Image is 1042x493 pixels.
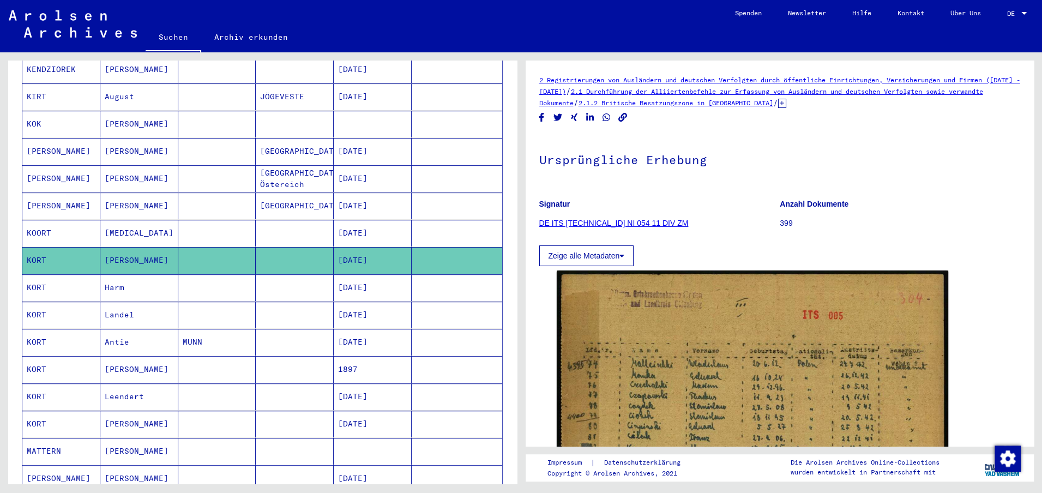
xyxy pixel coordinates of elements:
mat-cell: [PERSON_NAME] [22,465,100,492]
a: Suchen [146,24,201,52]
mat-cell: [DATE] [334,302,412,328]
button: Copy link [617,111,629,124]
a: Impressum [547,457,591,468]
mat-cell: [DATE] [334,56,412,83]
b: Anzahl Dokumente [780,200,848,208]
mat-cell: [PERSON_NAME] [22,165,100,192]
p: Die Arolsen Archives Online-Collections [791,458,939,467]
mat-cell: [PERSON_NAME] [100,438,178,465]
button: Share on Xing [569,111,580,124]
mat-cell: Harm [100,274,178,301]
mat-cell: [GEOGRAPHIC_DATA] [256,138,334,165]
mat-cell: [PERSON_NAME] [100,247,178,274]
mat-cell: KOK [22,111,100,137]
div: Zustimmung ändern [994,445,1020,471]
b: Signatur [539,200,570,208]
h1: Ursprüngliche Erhebung [539,135,1021,183]
mat-cell: KORT [22,411,100,437]
mat-cell: [DATE] [334,165,412,192]
mat-cell: [DATE] [334,193,412,219]
mat-cell: [GEOGRAPHIC_DATA]/Östereich [256,165,334,192]
mat-cell: [PERSON_NAME] [22,193,100,219]
mat-cell: KORT [22,247,100,274]
button: Share on LinkedIn [585,111,596,124]
mat-cell: [DATE] [334,329,412,356]
mat-cell: Antie [100,329,178,356]
a: 2 Registrierungen von Ausländern und deutschen Verfolgten durch öffentliche Einrichtungen, Versic... [539,76,1020,95]
mat-cell: [PERSON_NAME] [100,411,178,437]
mat-cell: [PERSON_NAME] [22,138,100,165]
mat-cell: [PERSON_NAME] [100,465,178,492]
mat-cell: MUNN [178,329,256,356]
mat-cell: KENDZIOREK [22,56,100,83]
button: Share on WhatsApp [601,111,612,124]
mat-cell: KORT [22,274,100,301]
mat-cell: [DATE] [334,220,412,246]
mat-cell: [MEDICAL_DATA] [100,220,178,246]
mat-cell: Landel [100,302,178,328]
span: / [574,98,579,107]
a: 2.1.2 Britische Besatzungszone in [GEOGRAPHIC_DATA] [579,99,773,107]
mat-cell: KIRT [22,83,100,110]
button: Share on Facebook [536,111,547,124]
span: / [566,86,571,96]
a: Datenschutzerklärung [595,457,694,468]
mat-cell: KORT [22,383,100,410]
p: wurden entwickelt in Partnerschaft mit [791,467,939,477]
mat-cell: [PERSON_NAME] [100,138,178,165]
mat-cell: JÖGEVESTE [256,83,334,110]
mat-cell: Leendert [100,383,178,410]
span: DE [1007,10,1019,17]
mat-cell: [DATE] [334,247,412,274]
div: | [547,457,694,468]
mat-cell: [DATE] [334,274,412,301]
mat-cell: [DATE] [334,83,412,110]
mat-cell: KOORT [22,220,100,246]
mat-cell: [DATE] [334,411,412,437]
a: 2.1 Durchführung der Alliiertenbefehle zur Erfassung von Ausländern und deutschen Verfolgten sowi... [539,87,983,107]
mat-cell: [GEOGRAPHIC_DATA]/[GEOGRAPHIC_DATA] [256,193,334,219]
mat-cell: [PERSON_NAME] [100,111,178,137]
mat-cell: KORT [22,302,100,328]
button: Share on Twitter [552,111,564,124]
mat-cell: MATTERN [22,438,100,465]
p: Copyright © Arolsen Archives, 2021 [547,468,694,478]
a: Archiv erkunden [201,24,301,50]
mat-cell: [PERSON_NAME] [100,193,178,219]
mat-cell: KORT [22,356,100,383]
mat-cell: 1897 [334,356,412,383]
mat-cell: [PERSON_NAME] [100,356,178,383]
p: 399 [780,218,1020,229]
mat-cell: August [100,83,178,110]
span: / [773,98,778,107]
mat-cell: [DATE] [334,465,412,492]
mat-cell: [DATE] [334,138,412,165]
img: Arolsen_neg.svg [9,10,137,38]
button: Zeige alle Metadaten [539,245,634,266]
img: yv_logo.png [982,454,1023,481]
a: DE ITS [TECHNICAL_ID] NI 054 11 DIV ZM [539,219,689,227]
mat-cell: [DATE] [334,383,412,410]
mat-cell: [PERSON_NAME] [100,165,178,192]
mat-cell: [PERSON_NAME] [100,56,178,83]
mat-cell: KORT [22,329,100,356]
img: Zustimmung ändern [995,446,1021,472]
